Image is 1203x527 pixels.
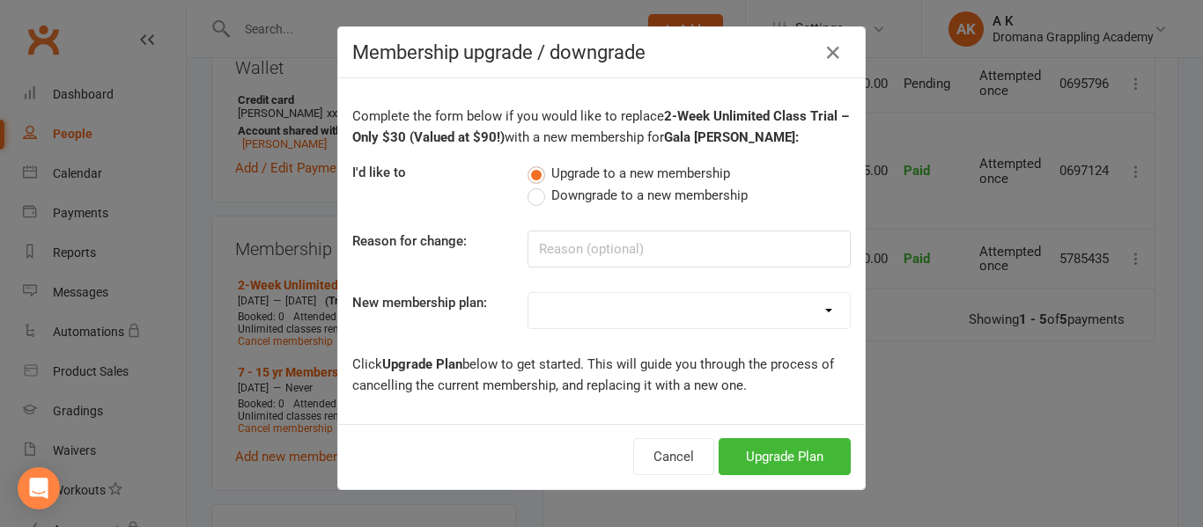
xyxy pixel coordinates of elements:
[352,41,851,63] h4: Membership upgrade / downgrade
[819,39,847,67] button: Close
[18,467,60,509] div: Open Intercom Messenger
[352,162,406,183] label: I'd like to
[633,438,714,475] button: Cancel
[352,106,851,148] p: Complete the form below if you would like to replace with a new membership for
[382,356,462,372] b: Upgrade Plan
[352,231,467,252] label: Reason for change:
[528,231,851,267] input: Reason (optional)
[719,438,851,475] button: Upgrade Plan
[352,354,851,396] p: Click below to get started. This will guide you through the process of cancelling the current mem...
[551,163,730,181] span: Upgrade to a new membership
[664,129,799,145] b: Gala [PERSON_NAME]:
[352,292,487,313] label: New membership plan:
[551,185,748,203] span: Downgrade to a new membership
